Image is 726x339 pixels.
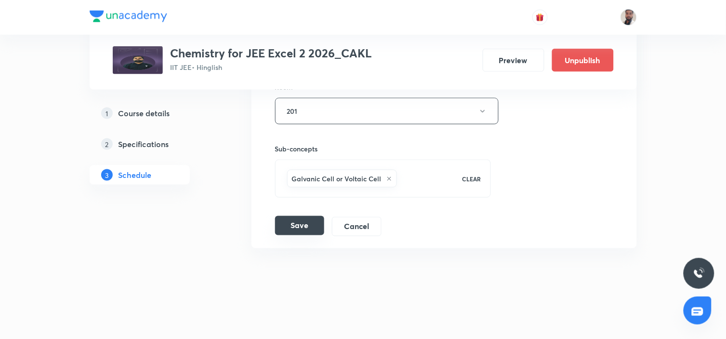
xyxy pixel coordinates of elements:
img: SHAHNAWAZ AHMAD [620,9,637,26]
h5: Specifications [119,138,169,150]
img: 05166608882d46a195926ddbad60679c.jpg [113,46,163,74]
p: 2 [101,138,113,150]
h6: Sub-concepts [275,144,491,154]
button: 201 [275,98,499,124]
h3: Chemistry for JEE Excel 2 2026_CAKL [171,46,372,60]
img: ttu [693,268,705,279]
button: Preview [483,49,544,72]
button: Unpublish [552,49,614,72]
p: IIT JEE • Hinglish [171,62,372,72]
button: Save [275,216,324,235]
h5: Schedule [119,169,152,181]
a: Company Logo [90,11,167,25]
button: avatar [532,10,548,25]
img: avatar [536,13,544,22]
h5: Course details [119,108,170,119]
button: Cancel [332,217,382,236]
a: 1Course details [90,104,221,123]
p: 1 [101,108,113,119]
p: 3 [101,169,113,181]
h6: Galvanic Cell or Voltaic Cell [292,174,382,184]
img: Company Logo [90,11,167,22]
p: CLEAR [462,175,481,183]
a: 2Specifications [90,135,221,154]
